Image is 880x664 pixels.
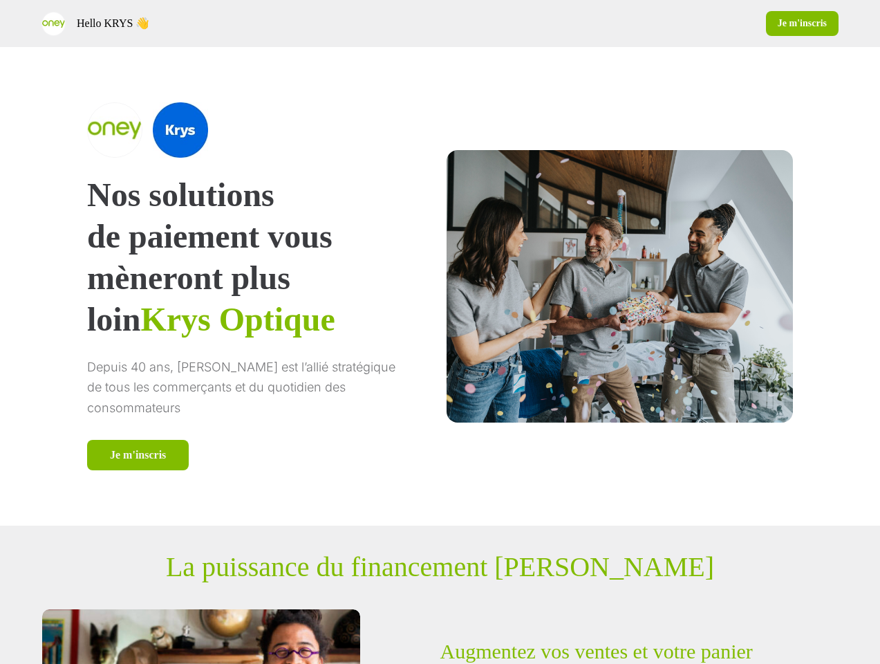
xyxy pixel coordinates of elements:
p: Hello KRYS 👋 [77,15,149,32]
p: Depuis 40 ans, [PERSON_NAME] est l’allié stratégique de tous les commerçants et du quotidien des ... [87,357,408,418]
a: Je m'inscris [766,11,839,36]
p: Nos solutions [87,174,408,216]
a: Je m'inscris [87,440,189,470]
span: Krys Optique [140,301,335,338]
p: de paiement vous [87,216,408,257]
p: La puissance du financement [PERSON_NAME] [166,551,714,583]
p: mèneront plus loin [87,257,408,340]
